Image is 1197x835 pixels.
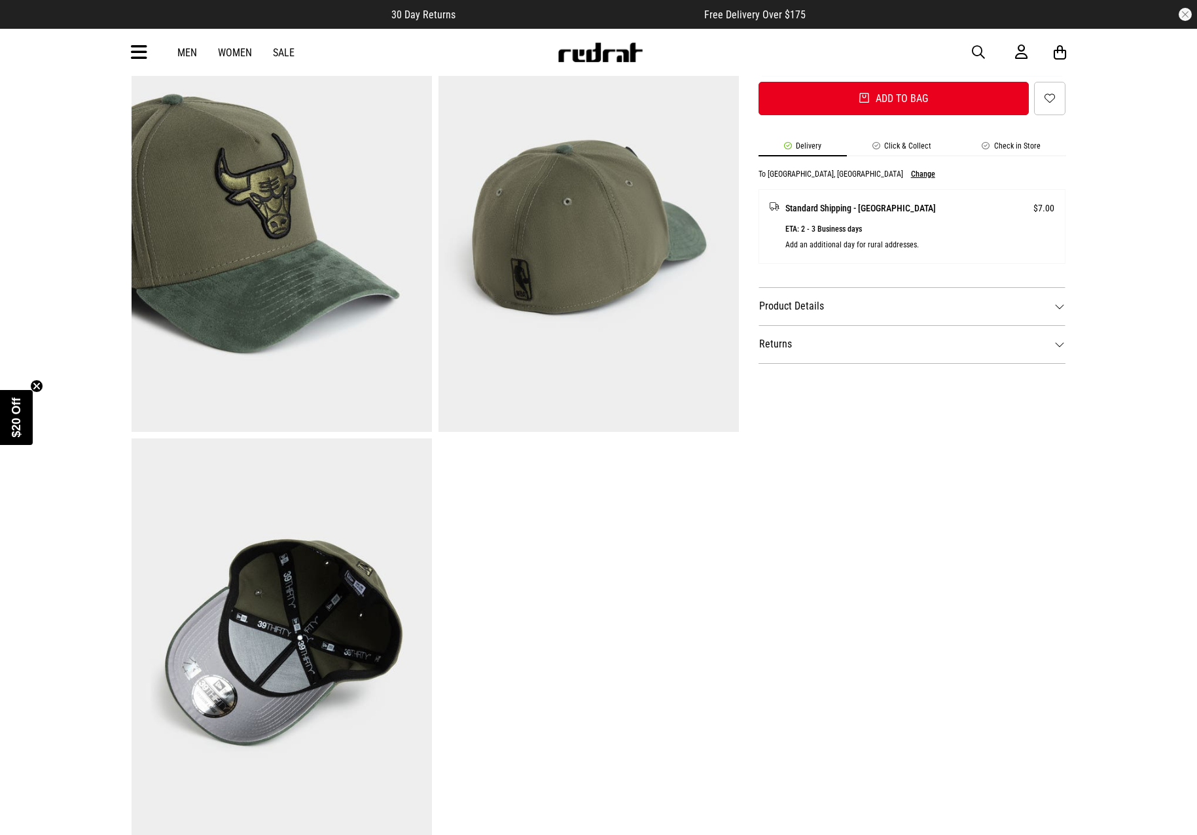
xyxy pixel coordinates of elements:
[132,18,432,432] img: New Era Nba 39thirty A-frame Chicago Bulls Olive Premium Fitted Cap in Green
[438,18,739,432] img: New Era Nba 39thirty A-frame Chicago Bulls Olive Premium Fitted Cap in Green
[218,46,252,59] a: Women
[759,287,1066,325] dt: Product Details
[759,325,1066,363] dt: Returns
[30,380,43,393] button: Close teaser
[391,9,456,21] span: 30 Day Returns
[10,5,50,44] button: Open LiveChat chat widget
[759,82,1029,115] button: Add to bag
[957,141,1066,156] li: Check in Store
[482,8,678,21] iframe: Customer reviews powered by Trustpilot
[911,169,935,179] button: Change
[785,221,1055,253] p: ETA: 2 - 3 Business days Add an additional day for rural addresses.
[785,200,936,216] span: Standard Shipping - [GEOGRAPHIC_DATA]
[847,141,957,156] li: Click & Collect
[10,397,23,437] span: $20 Off
[759,169,903,179] p: To [GEOGRAPHIC_DATA], [GEOGRAPHIC_DATA]
[704,9,806,21] span: Free Delivery Over $175
[273,46,295,59] a: Sale
[177,46,197,59] a: Men
[759,141,847,156] li: Delivery
[1033,200,1054,216] span: $7.00
[557,43,643,62] img: Redrat logo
